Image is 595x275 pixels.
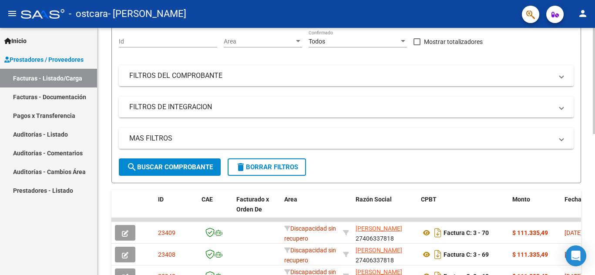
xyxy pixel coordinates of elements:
i: Descargar documento [432,248,444,262]
mat-icon: delete [235,162,246,172]
div: 27406337818 [356,245,414,264]
mat-expansion-panel-header: FILTROS DE INTEGRACION [119,97,574,117]
span: Inicio [4,36,27,46]
span: CAE [202,196,213,203]
strong: $ 111.335,49 [512,229,548,236]
span: Monto [512,196,530,203]
mat-panel-title: FILTROS DEL COMPROBANTE [129,71,553,80]
span: [PERSON_NAME] [356,247,402,254]
strong: Factura C: 3 - 70 [444,229,489,236]
span: [DATE] [565,229,582,236]
span: Razón Social [356,196,392,203]
span: Mostrar totalizadores [424,37,483,47]
span: Discapacidad sin recupero [284,247,336,264]
datatable-header-cell: CPBT [417,190,509,228]
span: - ostcara [69,4,108,23]
span: 23409 [158,229,175,236]
span: Facturado x Orden De [236,196,269,213]
mat-expansion-panel-header: MAS FILTROS [119,128,574,149]
datatable-header-cell: CAE [198,190,233,228]
span: ID [158,196,164,203]
div: 27406337818 [356,224,414,242]
span: Discapacidad sin recupero [284,225,336,242]
span: - [PERSON_NAME] [108,4,186,23]
datatable-header-cell: Facturado x Orden De [233,190,281,228]
span: Borrar Filtros [235,163,298,171]
mat-panel-title: MAS FILTROS [129,134,553,143]
span: CPBT [421,196,437,203]
button: Buscar Comprobante [119,158,221,176]
span: 23408 [158,251,175,258]
strong: $ 111.335,49 [512,251,548,258]
span: [PERSON_NAME] [356,225,402,232]
strong: Factura C: 3 - 69 [444,251,489,258]
div: Open Intercom Messenger [565,245,586,266]
mat-icon: search [127,162,137,172]
datatable-header-cell: ID [155,190,198,228]
datatable-header-cell: Razón Social [352,190,417,228]
mat-expansion-panel-header: FILTROS DEL COMPROBANTE [119,65,574,86]
i: Descargar documento [432,226,444,240]
mat-panel-title: FILTROS DE INTEGRACION [129,102,553,112]
span: Area [284,196,297,203]
datatable-header-cell: Monto [509,190,561,228]
span: Area [224,38,294,45]
mat-icon: menu [7,8,17,19]
button: Borrar Filtros [228,158,306,176]
datatable-header-cell: Area [281,190,340,228]
span: Todos [309,38,325,45]
mat-icon: person [578,8,588,19]
span: [DATE] [565,251,582,258]
span: Prestadores / Proveedores [4,55,84,64]
span: Buscar Comprobante [127,163,213,171]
